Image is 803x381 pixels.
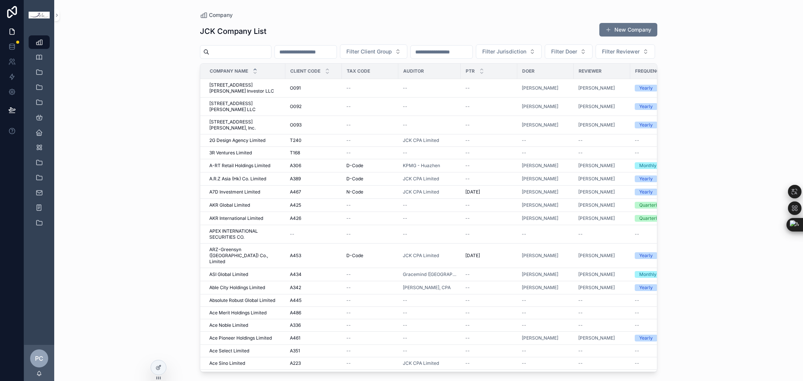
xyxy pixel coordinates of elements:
span: -- [635,297,639,303]
a: [PERSON_NAME] [522,85,569,91]
a: [PERSON_NAME] [522,85,558,91]
span: [PERSON_NAME] [522,189,558,195]
a: New Company [599,23,657,37]
a: JCK CPA Limited [403,176,439,182]
a: -- [578,150,626,156]
span: -- [403,85,407,91]
a: A445 [290,297,337,303]
a: Absolute Robust Global Limited [209,297,281,303]
a: [PERSON_NAME] [522,104,558,110]
span: AKR International Limited [209,215,263,221]
a: JCK CPA Limited [403,176,456,182]
a: Quarterly [635,215,682,222]
span: -- [346,104,351,110]
a: A342 [290,285,337,291]
button: Select Button [340,44,407,59]
span: -- [346,297,351,303]
a: Yearly [635,85,682,91]
a: O091 [290,85,337,91]
span: A453 [290,253,301,259]
div: Yearly [639,85,653,91]
span: -- [465,202,470,208]
a: Yearly [635,284,682,291]
span: -- [522,150,526,156]
a: JCK CPA Limited [403,189,439,195]
a: [PERSON_NAME] [522,122,569,128]
a: [PERSON_NAME] [522,271,569,277]
a: -- [465,85,513,91]
span: -- [465,271,470,277]
span: -- [403,202,407,208]
a: -- [465,122,513,128]
span: AKR Global Limited [209,202,250,208]
a: [PERSON_NAME] [522,189,569,195]
span: -- [578,137,583,143]
span: [PERSON_NAME] [522,215,558,221]
span: [PERSON_NAME] [522,176,558,182]
span: [PERSON_NAME] [578,85,615,91]
a: [PERSON_NAME] [578,215,615,221]
span: Company [209,11,233,19]
span: A-RT Retail Holdings Limited [209,163,270,169]
a: [PERSON_NAME], CPA [403,285,456,291]
span: -- [465,137,470,143]
a: [PERSON_NAME], CPA [403,285,451,291]
a: KPMG - Huazhen [403,163,456,169]
a: -- [403,104,456,110]
a: -- [522,137,569,143]
span: -- [578,297,583,303]
a: -- [465,310,513,316]
span: A306 [290,163,301,169]
span: [PERSON_NAME] [522,253,558,259]
a: A434 [290,271,337,277]
a: JCK CPA Limited [403,253,439,259]
a: D-Code [346,163,394,169]
span: -- [465,310,470,316]
span: D-Code [346,163,363,169]
span: [STREET_ADDRESS][PERSON_NAME], Inc. [209,119,281,131]
a: [PERSON_NAME] [522,202,558,208]
span: 2G Design Agency Limited [209,137,265,143]
span: ASI Global Limited [209,271,248,277]
a: [PERSON_NAME] [578,215,626,221]
div: Yearly [639,189,653,195]
span: A389 [290,176,301,182]
a: [PERSON_NAME] [578,122,626,128]
a: JCK CPA Limited [403,189,456,195]
a: [PERSON_NAME] [522,122,558,128]
span: Able City Holdings Limited [209,285,265,291]
span: -- [346,150,351,156]
span: -- [635,310,639,316]
a: JCK CPA Limited [403,137,439,143]
span: -- [465,285,470,291]
a: -- [578,137,626,143]
span: [PERSON_NAME] [578,271,615,277]
span: [DATE] [465,253,480,259]
span: A7D Investment Limited [209,189,260,195]
a: -- [578,310,626,316]
span: -- [346,202,351,208]
a: [PERSON_NAME] [578,202,615,208]
a: APEX INTERNATIONAL SECURITIES CO. [209,228,281,240]
span: -- [403,297,407,303]
a: -- [346,271,394,277]
a: -- [578,297,626,303]
span: -- [522,137,526,143]
span: Gracemind ([GEOGRAPHIC_DATA]) [403,271,456,277]
span: O092 [290,104,302,110]
span: -- [403,215,407,221]
a: O093 [290,122,337,128]
span: -- [522,231,526,237]
span: [PERSON_NAME] [578,104,615,110]
span: -- [522,297,526,303]
span: A426 [290,215,301,221]
a: [PERSON_NAME] [578,176,615,182]
div: Monthly [639,271,657,278]
div: Yearly [639,122,653,128]
span: -- [465,163,470,169]
span: -- [635,137,639,143]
